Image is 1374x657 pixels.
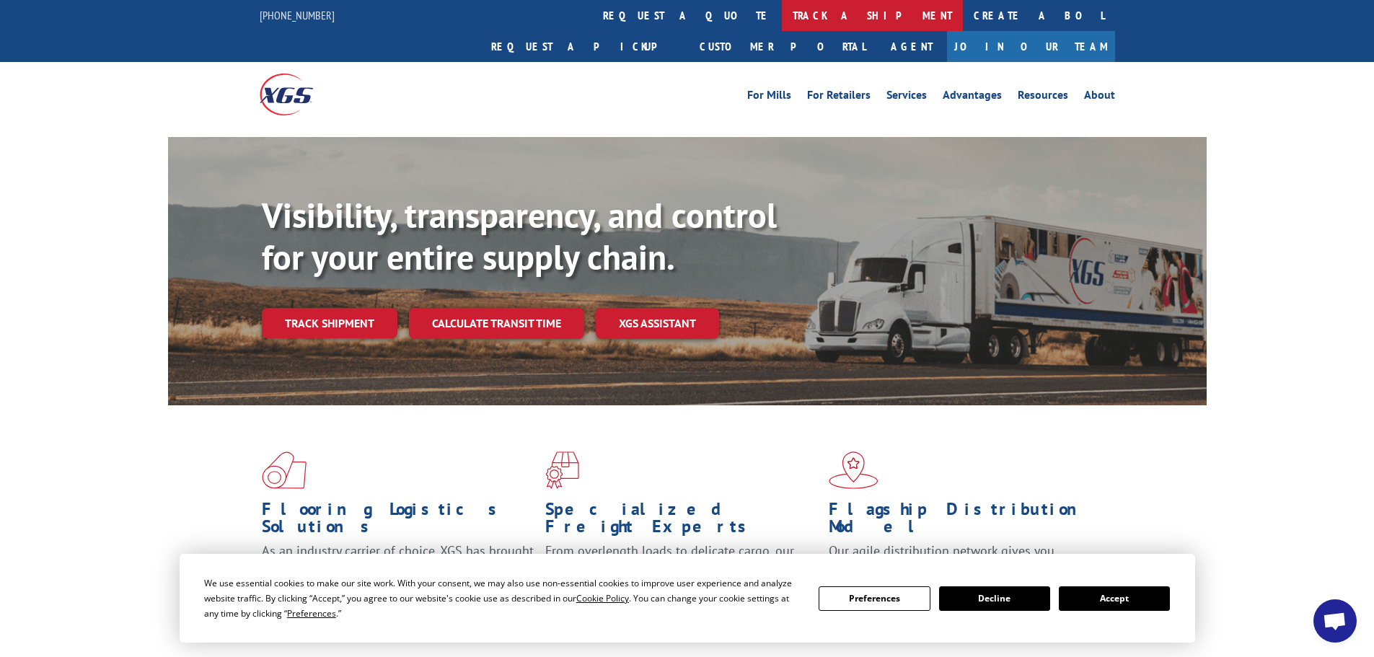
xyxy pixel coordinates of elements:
[1084,89,1115,105] a: About
[545,501,818,542] h1: Specialized Freight Experts
[747,89,791,105] a: For Mills
[829,542,1094,576] span: Our agile distribution network gives you nationwide inventory management on demand.
[596,308,719,339] a: XGS ASSISTANT
[262,542,534,594] span: As an industry carrier of choice, XGS has brought innovation and dedication to flooring logistics...
[409,308,584,339] a: Calculate transit time
[545,542,818,607] p: From overlength loads to delicate cargo, our experienced staff knows the best way to move your fr...
[939,586,1050,611] button: Decline
[1018,89,1068,105] a: Resources
[819,586,930,611] button: Preferences
[1059,586,1170,611] button: Accept
[947,31,1115,62] a: Join Our Team
[260,8,335,22] a: [PHONE_NUMBER]
[689,31,876,62] a: Customer Portal
[262,193,777,279] b: Visibility, transparency, and control for your entire supply chain.
[1313,599,1357,643] div: Open chat
[204,576,801,621] div: We use essential cookies to make our site work. With your consent, we may also use non-essential ...
[262,451,307,489] img: xgs-icon-total-supply-chain-intelligence-red
[807,89,871,105] a: For Retailers
[287,607,336,619] span: Preferences
[262,308,397,338] a: Track shipment
[576,592,629,604] span: Cookie Policy
[876,31,947,62] a: Agent
[829,451,878,489] img: xgs-icon-flagship-distribution-model-red
[829,501,1101,542] h1: Flagship Distribution Model
[480,31,689,62] a: Request a pickup
[943,89,1002,105] a: Advantages
[545,451,579,489] img: xgs-icon-focused-on-flooring-red
[886,89,927,105] a: Services
[180,554,1195,643] div: Cookie Consent Prompt
[262,501,534,542] h1: Flooring Logistics Solutions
